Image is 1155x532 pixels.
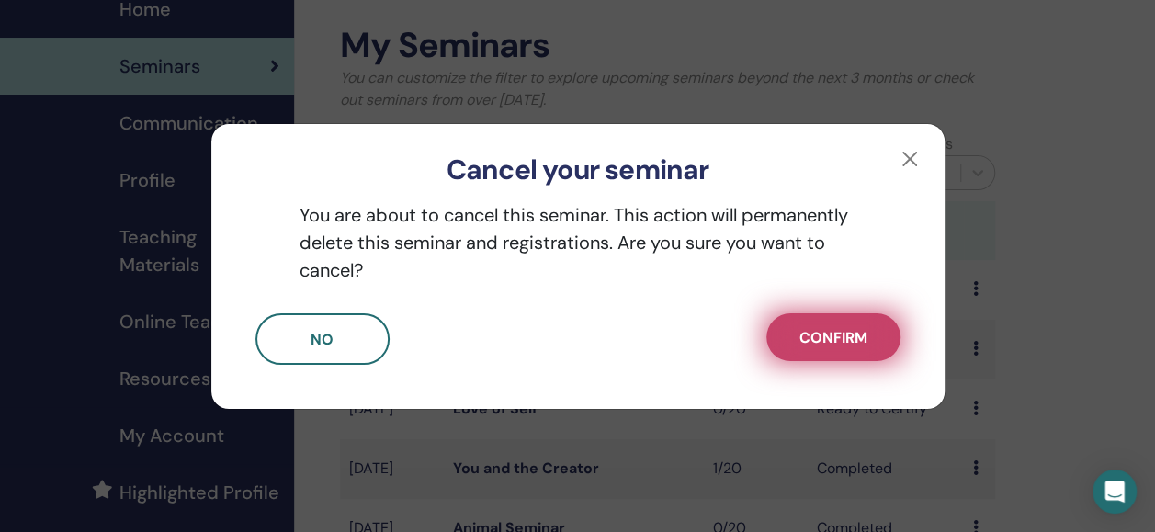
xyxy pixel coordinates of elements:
[241,153,915,187] h3: Cancel your seminar
[766,313,900,361] button: Confirm
[255,201,900,284] p: You are about to cancel this seminar. This action will permanently delete this seminar and regist...
[311,330,334,349] span: No
[799,328,867,347] span: Confirm
[1093,470,1137,514] div: Open Intercom Messenger
[255,313,390,365] button: No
